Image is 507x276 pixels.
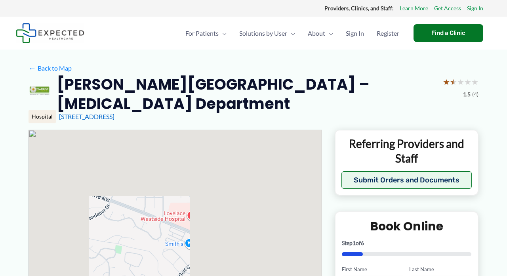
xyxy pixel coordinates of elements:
[341,136,472,165] p: Referring Providers and Staff
[346,19,364,47] span: Sign In
[342,240,471,246] p: Step of
[185,19,219,47] span: For Patients
[443,75,450,89] span: ★
[342,266,404,273] label: First Name
[434,3,461,13] a: Get Access
[301,19,339,47] a: AboutMenu Toggle
[353,240,356,246] span: 1
[361,240,364,246] span: 6
[414,24,483,42] a: Find a Clinic
[400,3,428,13] a: Learn More
[471,75,478,89] span: ★
[450,75,457,89] span: ★
[29,62,72,74] a: ←Back to Map
[370,19,406,47] a: Register
[59,113,114,120] a: [STREET_ADDRESS]
[29,64,36,72] span: ←
[287,19,295,47] span: Menu Toggle
[325,19,333,47] span: Menu Toggle
[341,171,472,189] button: Submit Orders and Documents
[16,23,84,43] img: Expected Healthcare Logo - side, dark font, small
[179,19,233,47] a: For PatientsMenu Toggle
[179,19,406,47] nav: Primary Site Navigation
[409,266,471,273] label: Last Name
[342,218,471,234] h2: Book Online
[339,19,370,47] a: Sign In
[467,3,483,13] a: Sign In
[463,89,471,100] span: 1.5
[219,19,227,47] span: Menu Toggle
[472,89,478,100] span: (4)
[29,110,56,123] div: Hospital
[57,75,436,114] h2: [PERSON_NAME][GEOGRAPHIC_DATA] – [MEDICAL_DATA] Department
[233,19,301,47] a: Solutions by UserMenu Toggle
[308,19,325,47] span: About
[377,19,399,47] span: Register
[464,75,471,89] span: ★
[239,19,287,47] span: Solutions by User
[457,75,464,89] span: ★
[324,5,394,11] strong: Providers, Clinics, and Staff:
